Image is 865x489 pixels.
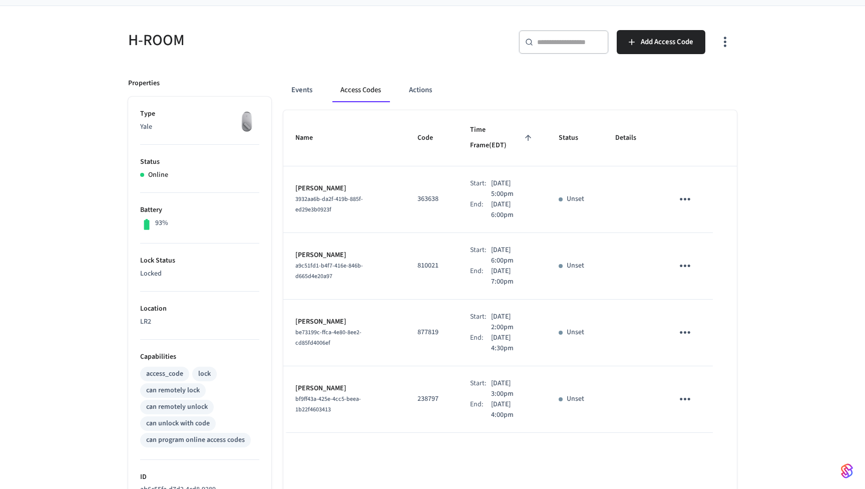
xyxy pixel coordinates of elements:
div: can unlock with code [146,418,210,429]
img: SeamLogoGradient.69752ec5.svg [841,463,853,479]
p: Lock Status [140,256,259,266]
p: Properties [128,78,160,89]
p: 93% [155,218,168,228]
span: Name [295,130,326,146]
button: Access Codes [332,78,389,102]
p: [DATE] 6:00pm [491,245,535,266]
button: Events [283,78,320,102]
span: a9c51fd1-b4f7-416e-846b-d665d4e20a97 [295,262,363,281]
div: can remotely lock [146,385,200,396]
p: Yale [140,122,259,132]
span: Code [417,130,446,146]
div: Start: [470,245,491,266]
h5: H-ROOM [128,30,426,51]
p: [PERSON_NAME] [295,183,393,194]
p: [PERSON_NAME] [295,317,393,327]
img: August Wifi Smart Lock 3rd Gen, Silver, Front [234,109,259,134]
p: Locked [140,269,259,279]
button: Add Access Code [617,30,705,54]
p: Type [140,109,259,119]
p: [DATE] 4:00pm [491,399,535,420]
p: [PERSON_NAME] [295,383,393,394]
p: [PERSON_NAME] [295,250,393,261]
p: LR2 [140,317,259,327]
p: [DATE] 2:00pm [491,312,535,333]
span: Add Access Code [641,36,693,49]
div: End: [470,199,491,220]
div: can remotely unlock [146,402,208,412]
span: Status [559,130,591,146]
p: Location [140,304,259,314]
span: bf9ff43a-425e-4cc5-beea-1b22f4603413 [295,395,361,414]
p: [DATE] 4:30pm [491,333,535,354]
p: [DATE] 6:00pm [491,199,535,220]
span: Time Frame(EDT) [470,122,535,154]
div: Start: [470,178,491,199]
span: Details [615,130,649,146]
p: Unset [567,394,584,404]
div: lock [198,369,211,379]
p: Online [148,170,168,180]
div: Start: [470,378,491,399]
div: Start: [470,312,491,333]
span: be73199c-ffca-4e80-8ee2-cd85fd4006ef [295,328,361,347]
p: [DATE] 7:00pm [491,266,535,287]
p: [DATE] 5:00pm [491,178,535,199]
p: 810021 [417,261,446,271]
p: 877819 [417,327,446,338]
p: Unset [567,327,584,338]
div: ant example [283,78,737,102]
p: 363638 [417,194,446,204]
p: Unset [567,194,584,204]
span: 3932aa6b-da2f-419b-885f-ed29e3b0923f [295,195,363,214]
p: Battery [140,205,259,215]
button: Actions [401,78,440,102]
p: 238797 [417,394,446,404]
p: Unset [567,261,584,271]
div: End: [470,266,491,287]
div: End: [470,333,491,354]
div: access_code [146,369,183,379]
div: End: [470,399,491,420]
p: Status [140,157,259,167]
p: Capabilities [140,352,259,362]
p: ID [140,472,259,482]
div: can program online access codes [146,435,245,445]
p: [DATE] 3:00pm [491,378,535,399]
table: sticky table [283,110,737,433]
